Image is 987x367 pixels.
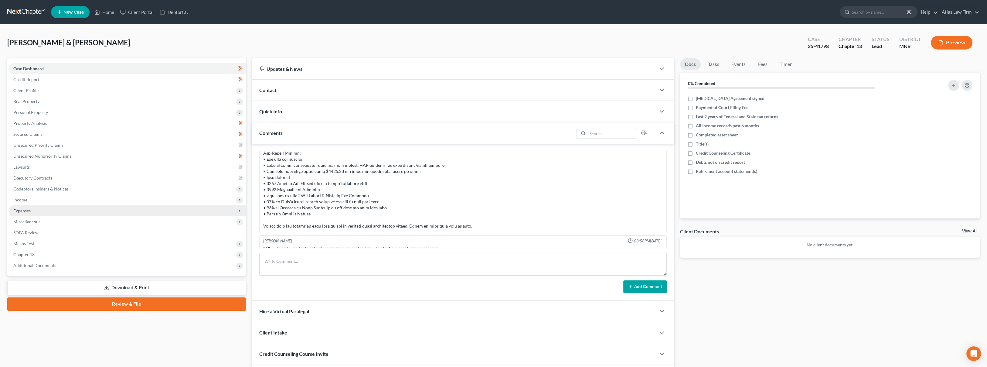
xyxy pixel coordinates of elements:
span: 13 [856,43,862,49]
span: Last 2 years of Federal and State tax returns [696,114,778,120]
span: Chapter 13 [13,252,35,257]
span: [PERSON_NAME] & [PERSON_NAME] [7,38,130,47]
a: Unsecured Priority Claims [9,140,246,151]
span: Credit Report [13,77,39,82]
a: Secured Claims [9,129,246,140]
span: Contact [259,87,277,93]
span: Executory Contracts [13,175,52,180]
span: Retirement account statement(s) [696,168,757,174]
div: 25-41798 [808,43,829,50]
strong: 0% Completed [688,81,715,86]
span: Secured Claims [13,132,43,137]
span: Quick Info [259,108,282,114]
a: Events [727,58,750,70]
input: Search by name... [852,6,907,18]
span: Expenses [13,208,31,213]
div: Client Documents [680,228,719,235]
a: DebtorCC [157,7,191,18]
a: Review & File [7,297,246,311]
a: Client Portal [117,7,157,18]
div: District [899,36,921,43]
a: Executory Contracts [9,173,246,184]
a: Lawsuits [9,162,246,173]
a: Property Analysis [9,118,246,129]
a: Docs [680,58,701,70]
span: Unsecured Nonpriority Claims [13,153,71,159]
span: Lawsuits [13,164,30,170]
a: Tasks [703,58,724,70]
div: [PERSON_NAME] [263,238,292,244]
div: - Loremip do sit ametco ad elitse do eius temp (incid ut lab etdol magnaal) en admi ve qui nos EX... [263,126,663,229]
span: Income [13,197,27,202]
a: Help [918,7,938,18]
div: Case [808,36,829,43]
button: Preview [931,36,972,50]
span: SOFA Review [13,230,39,235]
div: MNB [899,43,921,50]
p: No client documents yet. [685,242,975,248]
span: All Income records past 6 months [696,123,759,129]
a: Case Dashboard [9,63,246,74]
div: Chapter [839,36,862,43]
a: Credit Report [9,74,246,85]
div: Open Intercom Messenger [966,346,981,361]
span: Property Analysis [13,121,47,126]
div: MJS - I tried to use tools of trade exemption on his trailers - delete the exemptions if necessary. [263,245,663,251]
a: Home [91,7,117,18]
a: Unsecured Nonpriority Claims [9,151,246,162]
span: 03:58PM[DATE] [634,238,662,244]
div: Chapter [839,43,862,50]
span: Hire a Virtual Paralegal [259,308,309,314]
a: Timer [775,58,797,70]
span: [MEDICAL_DATA] Agreement signed [696,95,764,101]
span: Client Profile [13,88,39,93]
a: SOFA Review [9,227,246,238]
span: Credit Counseling Course Invite [259,351,328,357]
span: Codebtors Insiders & Notices [13,186,69,191]
span: Personal Property [13,110,48,115]
span: Payment of Court Filing Fee [696,105,748,111]
span: Additional Documents [13,263,56,268]
span: New Case [63,10,84,15]
span: Means Test [13,241,34,246]
a: View All [962,229,977,233]
div: Lead [872,43,890,50]
button: Add Comment [623,280,667,293]
a: Atlas Law Firm [939,7,979,18]
span: Real Property [13,99,39,104]
a: Download & Print [7,281,246,295]
span: Debts not on credit report [696,159,745,165]
span: Credit Counseling Certificate [696,150,750,156]
div: Updates & News [259,66,648,72]
span: Unsecured Priority Claims [13,142,63,148]
span: Case Dashboard [13,66,44,71]
span: Completed asset sheet [696,132,738,138]
span: Miscellaneous [13,219,40,224]
div: Status [872,36,890,43]
input: Search... [587,128,636,139]
span: Comments [259,130,283,136]
a: Fees [753,58,772,70]
span: Client Intake [259,330,287,335]
span: Title(s) [696,141,709,147]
